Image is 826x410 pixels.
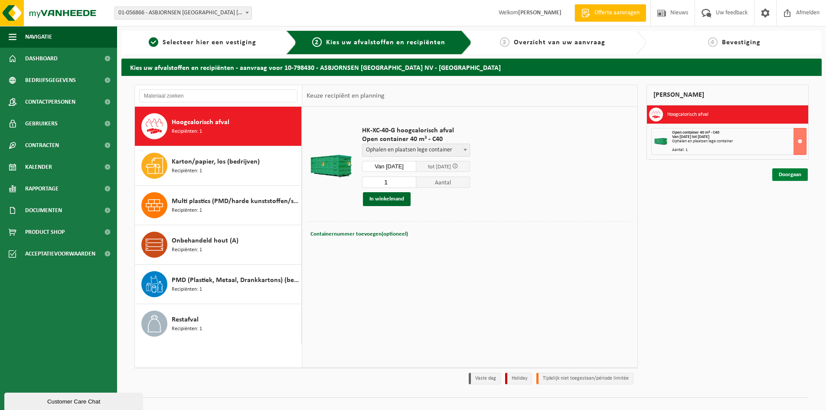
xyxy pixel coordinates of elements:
[172,128,202,136] span: Recipiënten: 1
[135,225,302,265] button: Onbehandeld hout (A) Recipiënten: 1
[172,117,229,128] span: Hoogcalorisch afval
[302,85,389,107] div: Keuze recipiënt en planning
[172,246,202,254] span: Recipiënten: 1
[25,48,58,69] span: Dashboard
[469,373,501,384] li: Vaste dag
[722,39,761,46] span: Bevestiging
[514,39,605,46] span: Overzicht van uw aanvraag
[575,4,646,22] a: Offerte aanvragen
[172,325,202,333] span: Recipiënten: 1
[312,37,322,47] span: 2
[172,157,260,167] span: Karton/papier, los (bedrijven)
[362,144,470,156] span: Ophalen en plaatsen lege container
[25,69,76,91] span: Bedrijfsgegevens
[126,37,279,48] a: 1Selecteer hier een vestiging
[326,39,445,46] span: Kies uw afvalstoffen en recipiënten
[536,373,633,384] li: Tijdelijk niet toegestaan/période limitée
[505,373,532,384] li: Holiday
[172,196,299,207] span: Multi plastics (PMD/harde kunststoffen/spanbanden/EPS/folie naturel/folie gemengd)
[672,148,806,152] div: Aantal: 1
[172,167,202,175] span: Recipiënten: 1
[310,231,408,237] span: Containernummer toevoegen(optioneel)
[672,130,719,135] span: Open container 40 m³ - C40
[114,7,252,20] span: 01-056866 - ASBJORNSEN BELGIUM NV - WERVIK
[135,304,302,343] button: Restafval Recipiënten: 1
[121,59,822,75] h2: Kies uw afvalstoffen en recipiënten - aanvraag voor 10-798430 - ASBJORNSEN [GEOGRAPHIC_DATA] NV -...
[163,39,256,46] span: Selecteer hier een vestiging
[172,207,202,215] span: Recipiënten: 1
[135,186,302,225] button: Multi plastics (PMD/harde kunststoffen/spanbanden/EPS/folie naturel/folie gemengd) Recipiënten: 1
[518,10,562,16] strong: [PERSON_NAME]
[363,192,411,206] button: In winkelmand
[25,156,52,178] span: Kalender
[135,107,302,146] button: Hoogcalorisch afval Recipiënten: 1
[362,144,470,157] span: Ophalen en plaatsen lege container
[135,146,302,186] button: Karton/papier, los (bedrijven) Recipiënten: 1
[139,89,297,102] input: Materiaal zoeken
[672,134,709,139] strong: Van [DATE] tot [DATE]
[115,7,251,19] span: 01-056866 - ASBJORNSEN BELGIUM NV - WERVIK
[500,37,509,47] span: 3
[362,126,470,135] span: HK-XC-40-G hoogcalorisch afval
[25,134,59,156] span: Contracten
[708,37,718,47] span: 4
[646,85,809,105] div: [PERSON_NAME]
[25,243,95,265] span: Acceptatievoorwaarden
[172,315,199,325] span: Restafval
[362,161,416,172] input: Selecteer datum
[672,139,806,144] div: Ophalen en plaatsen lege container
[416,177,470,188] span: Aantal
[135,265,302,304] button: PMD (Plastiek, Metaal, Drankkartons) (bedrijven) Recipiënten: 1
[772,168,808,181] a: Doorgaan
[310,228,409,240] button: Containernummer toevoegen(optioneel)
[4,391,145,410] iframe: chat widget
[172,236,238,246] span: Onbehandeld hout (A)
[25,178,59,200] span: Rapportage
[172,285,202,294] span: Recipiënten: 1
[362,135,470,144] span: Open container 40 m³ - C40
[25,221,65,243] span: Product Shop
[25,200,62,221] span: Documenten
[149,37,158,47] span: 1
[25,26,52,48] span: Navigatie
[25,113,58,134] span: Gebruikers
[25,91,75,113] span: Contactpersonen
[592,9,642,17] span: Offerte aanvragen
[172,275,299,285] span: PMD (Plastiek, Metaal, Drankkartons) (bedrijven)
[428,164,451,170] span: tot [DATE]
[667,108,708,121] h3: Hoogcalorisch afval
